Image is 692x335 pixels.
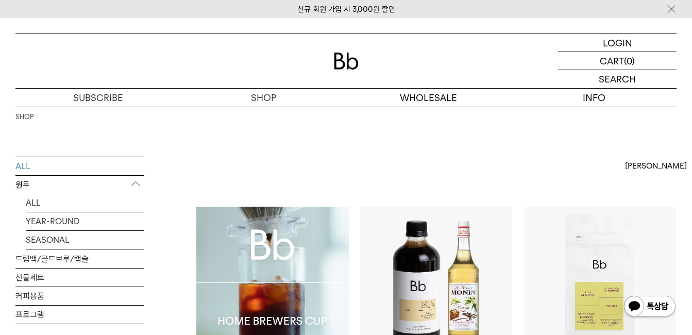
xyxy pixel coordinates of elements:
[600,52,624,70] p: CART
[623,295,677,320] img: 카카오톡 채널 1:1 채팅 버튼
[558,34,677,52] a: LOGIN
[15,287,144,305] a: 커피용품
[334,53,359,70] img: 로고
[26,194,144,212] a: ALL
[599,70,636,88] p: SEARCH
[15,176,144,194] p: 원두
[15,250,144,268] a: 드립백/콜드브루/캡슐
[624,52,635,70] p: (0)
[346,89,512,107] p: WHOLESALE
[15,112,33,122] a: SHOP
[558,52,677,70] a: CART (0)
[181,89,346,107] a: SHOP
[511,89,677,107] p: INFO
[15,89,181,107] a: SUBSCRIBE
[297,5,395,14] a: 신규 회원 가입 시 3,000원 할인
[15,157,144,175] a: ALL
[15,269,144,287] a: 선물세트
[15,306,144,324] a: 프로그램
[26,231,144,249] a: SEASONAL
[625,160,687,172] span: [PERSON_NAME]
[603,34,632,52] p: LOGIN
[26,212,144,230] a: YEAR-ROUND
